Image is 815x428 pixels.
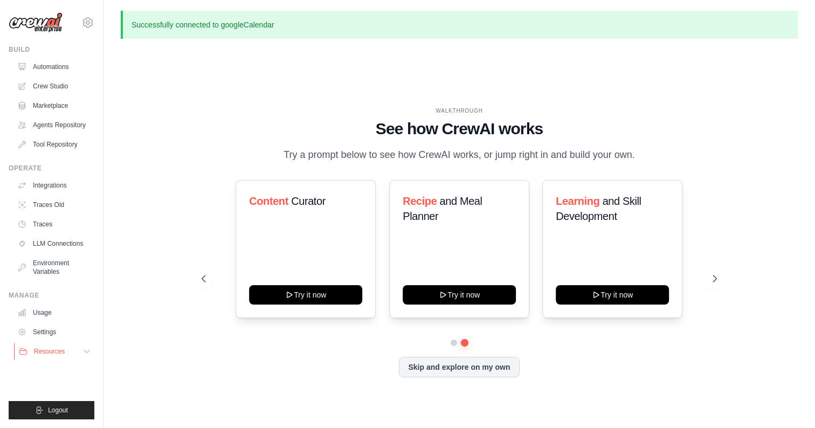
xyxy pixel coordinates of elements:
[13,254,94,280] a: Environment Variables
[13,216,94,233] a: Traces
[121,11,798,39] p: Successfully connected to googleCalendar
[13,78,94,95] a: Crew Studio
[399,357,519,377] button: Skip and explore on my own
[9,401,94,419] button: Logout
[14,343,95,360] button: Resources
[403,285,516,305] button: Try it now
[48,406,68,415] span: Logout
[13,196,94,213] a: Traces Old
[9,164,94,172] div: Operate
[250,285,363,305] button: Try it now
[13,97,94,114] a: Marketplace
[13,323,94,341] a: Settings
[13,177,94,194] a: Integrations
[202,107,717,115] div: WALKTHROUGH
[9,291,94,300] div: Manage
[13,235,94,252] a: LLM Connections
[202,119,717,139] h1: See how CrewAI works
[403,195,437,207] span: Recipe
[556,195,641,222] span: and Skill Development
[278,147,640,163] p: Try a prompt below to see how CrewAI works, or jump right in and build your own.
[13,116,94,134] a: Agents Repository
[761,376,815,428] iframe: Chat Widget
[292,195,326,207] span: Curator
[13,136,94,153] a: Tool Repository
[403,195,482,222] span: and Meal Planner
[556,285,669,305] button: Try it now
[556,195,599,207] span: Learning
[9,12,63,33] img: Logo
[13,58,94,75] a: Automations
[9,45,94,54] div: Build
[34,347,65,356] span: Resources
[250,195,289,207] span: Content
[13,304,94,321] a: Usage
